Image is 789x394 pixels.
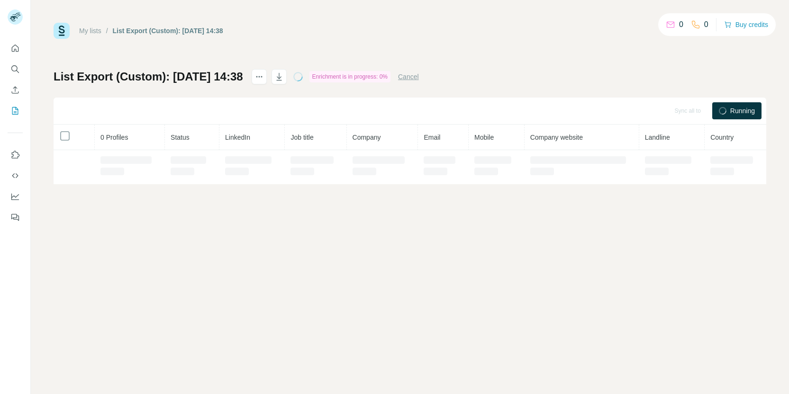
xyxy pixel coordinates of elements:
img: Surfe Logo [54,23,70,39]
button: actions [252,69,267,84]
p: 0 [679,19,683,30]
div: Enrichment is in progress: 0% [309,71,390,82]
button: Search [8,61,23,78]
span: 0 Profiles [100,134,128,141]
button: Buy credits [724,18,768,31]
button: Use Surfe API [8,167,23,184]
button: Quick start [8,40,23,57]
span: Mobile [474,134,494,141]
li: / [106,26,108,36]
span: Company [353,134,381,141]
p: 0 [704,19,708,30]
span: Landline [645,134,670,141]
span: LinkedIn [225,134,250,141]
span: Status [171,134,190,141]
button: Feedback [8,209,23,226]
button: Enrich CSV [8,81,23,98]
a: My lists [79,27,101,35]
span: Job title [290,134,313,141]
button: My lists [8,102,23,119]
div: List Export (Custom): [DATE] 14:38 [113,26,223,36]
button: Cancel [398,72,419,81]
span: Country [710,134,734,141]
span: Email [424,134,440,141]
span: Running [730,106,755,116]
button: Use Surfe on LinkedIn [8,146,23,163]
button: Dashboard [8,188,23,205]
span: Company website [530,134,583,141]
h1: List Export (Custom): [DATE] 14:38 [54,69,243,84]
